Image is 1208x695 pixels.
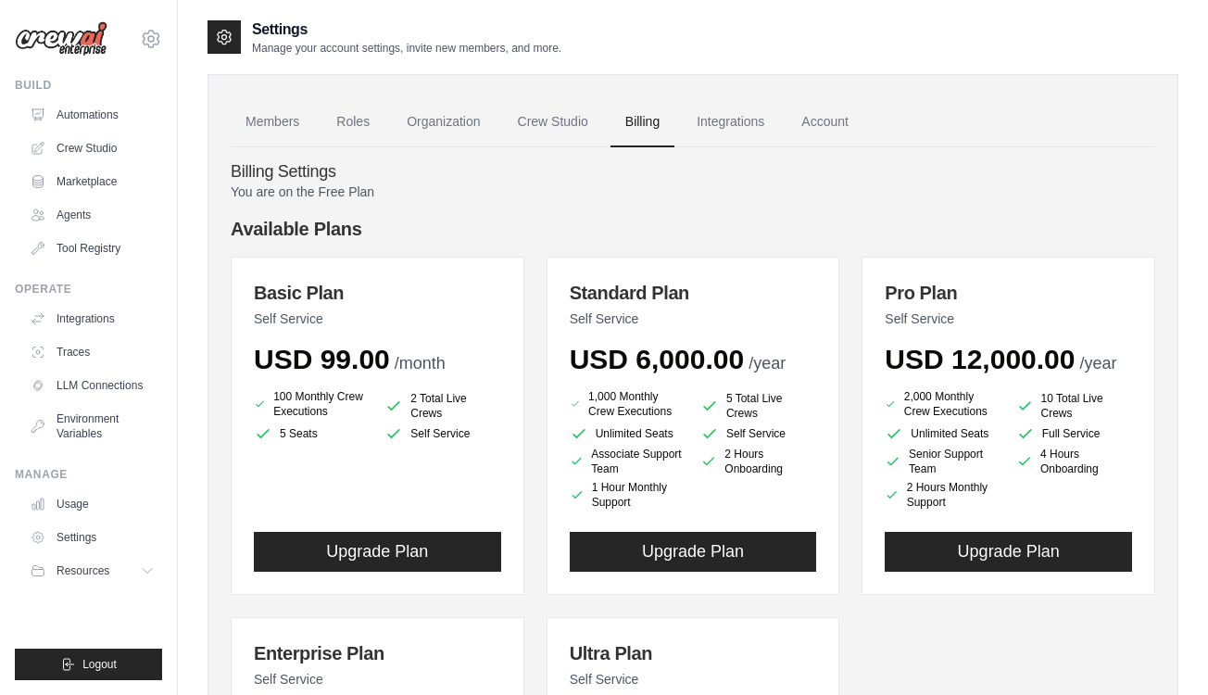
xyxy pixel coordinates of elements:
[885,310,1132,328] p: Self Service
[395,354,446,373] span: /month
[570,424,686,443] li: Unlimited Seats
[570,387,686,421] li: 1,000 Monthly Crew Executions
[885,447,1000,476] li: Senior Support Team
[570,480,686,510] li: 1 Hour Monthly Support
[15,78,162,93] div: Build
[254,387,370,421] li: 100 Monthly Crew Executions
[22,167,162,196] a: Marketplace
[15,467,162,482] div: Manage
[22,371,162,400] a: LLM Connections
[1016,447,1132,476] li: 4 Hours Onboarding
[22,489,162,519] a: Usage
[610,97,674,147] a: Billing
[22,200,162,230] a: Agents
[254,640,501,666] h3: Enterprise Plan
[22,337,162,367] a: Traces
[570,344,744,374] span: USD 6,000.00
[22,404,162,449] a: Environment Variables
[570,670,817,689] p: Self Service
[15,21,107,57] img: Logo
[254,280,501,306] h3: Basic Plan
[570,280,817,306] h3: Standard Plan
[885,480,1000,510] li: 2 Hours Monthly Support
[700,424,816,443] li: Self Service
[254,424,370,443] li: 5 Seats
[570,310,817,328] p: Self Service
[231,97,314,147] a: Members
[22,234,162,263] a: Tool Registry
[57,563,109,578] span: Resources
[321,97,384,147] a: Roles
[700,447,816,476] li: 2 Hours Onboarding
[885,424,1000,443] li: Unlimited Seats
[786,97,863,147] a: Account
[254,344,390,374] span: USD 99.00
[22,556,162,586] button: Resources
[22,523,162,552] a: Settings
[749,354,786,373] span: /year
[15,282,162,297] div: Operate
[82,657,117,672] span: Logout
[231,216,1155,242] h4: Available Plans
[885,387,1000,421] li: 2,000 Monthly Crew Executions
[682,97,779,147] a: Integrations
[570,640,817,666] h3: Ultra Plan
[22,100,162,130] a: Automations
[384,391,500,421] li: 2 Total Live Crews
[1079,354,1116,373] span: /year
[22,304,162,334] a: Integrations
[384,424,500,443] li: Self Service
[503,97,603,147] a: Crew Studio
[885,532,1132,572] button: Upgrade Plan
[392,97,495,147] a: Organization
[1016,424,1132,443] li: Full Service
[885,280,1132,306] h3: Pro Plan
[254,670,501,689] p: Self Service
[231,162,1155,183] h4: Billing Settings
[22,133,162,163] a: Crew Studio
[570,447,686,476] li: Associate Support Team
[254,310,501,328] p: Self Service
[570,532,817,572] button: Upgrade Plan
[231,183,1155,201] p: You are on the Free Plan
[254,532,501,572] button: Upgrade Plan
[252,41,561,56] p: Manage your account settings, invite new members, and more.
[700,391,816,421] li: 5 Total Live Crews
[252,19,561,41] h2: Settings
[15,649,162,680] button: Logout
[885,344,1075,374] span: USD 12,000.00
[1016,391,1132,421] li: 10 Total Live Crews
